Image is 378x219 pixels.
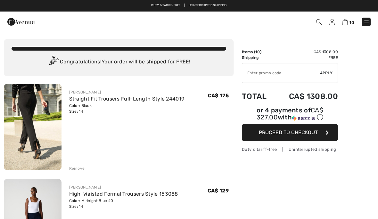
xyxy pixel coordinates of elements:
div: [PERSON_NAME] [69,89,185,95]
td: Items ( ) [242,49,274,55]
div: [PERSON_NAME] [69,184,178,190]
img: 1ère Avenue [7,15,35,28]
span: CA$ 175 [208,93,229,99]
td: CA$ 1308.00 [274,85,338,107]
div: or 4 payments ofCA$ 327.00withSezzle Click to learn more about Sezzle [242,107,338,124]
div: or 4 payments of with [242,107,338,122]
img: Sezzle [292,115,315,121]
div: Duty & tariff-free | Uninterrupted shipping [242,146,338,152]
span: CA$ 327.00 [257,106,323,121]
a: Straight Fit Trousers Full-Length Style 244019 [69,96,185,102]
td: Shipping [242,55,274,61]
td: CA$ 1308.00 [274,49,338,55]
a: High-Waisted Formal Trousers Style 153088 [69,191,178,197]
a: 1ère Avenue [7,18,35,24]
span: 10 [255,50,260,54]
div: Congratulations! Your order will be shipped for FREE! [12,56,226,69]
span: CA$ 129 [208,188,229,194]
img: My Info [329,19,335,25]
div: Remove [69,166,85,171]
span: 10 [349,20,354,25]
div: Color: Black Size: 14 [69,103,185,114]
input: Promo code [242,63,320,83]
span: Apply [320,70,333,76]
td: Total [242,85,274,107]
img: Shopping Bag [342,19,348,25]
img: Search [316,19,322,25]
a: 10 [342,18,354,26]
span: Proceed to Checkout [259,129,318,135]
div: Color: Midnight Blue 40 Size: 14 [69,198,178,209]
img: Straight Fit Trousers Full-Length Style 244019 [4,84,62,170]
img: Congratulation2.svg [47,56,60,69]
td: Free [274,55,338,61]
button: Proceed to Checkout [242,124,338,141]
img: Menu [363,19,370,25]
